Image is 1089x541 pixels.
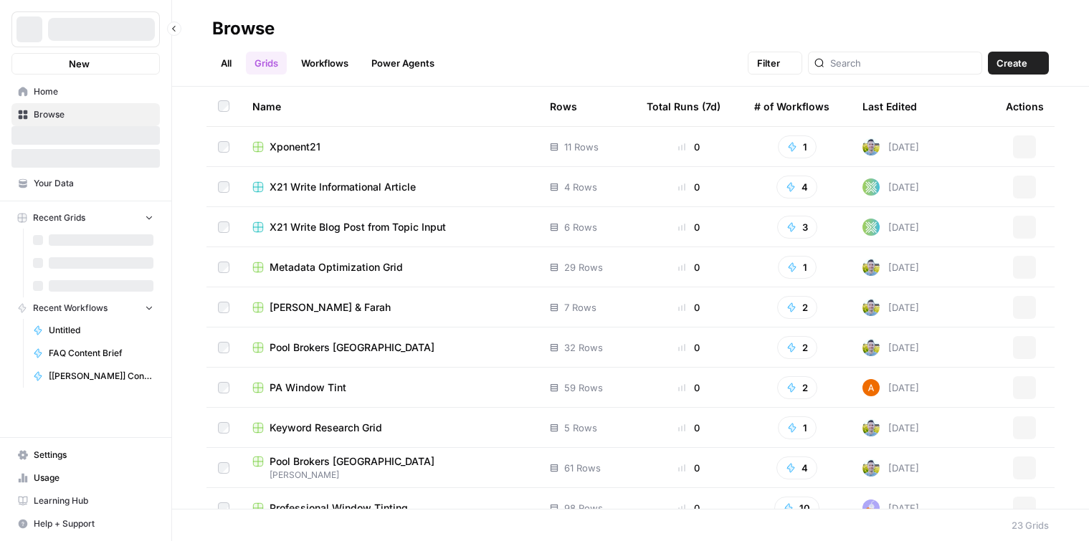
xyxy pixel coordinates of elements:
span: Usage [34,471,153,484]
a: Metadata Optimization Grid [252,260,527,274]
button: 1 [778,256,817,279]
a: Workflows [293,52,357,75]
div: [DATE] [862,138,919,155]
span: 5 Rows [564,421,597,435]
a: Professional Window Tinting [252,501,527,515]
div: 0 [647,340,731,355]
button: Help + Support [11,512,160,535]
img: 7o9iy2kmmc4gt2vlcbjqaas6vz7k [862,138,880,155]
a: [PERSON_NAME] & Farah [252,300,527,315]
span: Home [34,85,153,98]
input: Search [830,56,976,70]
div: [DATE] [862,499,919,517]
span: 98 Rows [564,501,603,515]
span: Metadata Optimization Grid [270,260,403,274]
div: Actions [1006,87,1044,126]
a: Keyword Research Grid [252,421,527,435]
div: [DATE] [862,379,919,396]
span: Pool Brokers [GEOGRAPHIC_DATA] [270,340,434,355]
span: 4 Rows [564,180,597,194]
span: Xponent21 [270,140,320,154]
img: 7o9iy2kmmc4gt2vlcbjqaas6vz7k [862,339,880,356]
button: New [11,53,160,75]
button: 2 [777,296,817,319]
span: Create [997,56,1027,70]
div: [DATE] [862,259,919,276]
button: 1 [778,416,817,439]
span: Learning Hub [34,494,153,507]
div: [DATE] [862,178,919,196]
span: PA Window Tint [270,380,346,395]
a: Power Agents [363,52,443,75]
a: PA Window Tint [252,380,527,395]
span: Recent Grids [33,211,85,224]
div: 0 [647,421,731,435]
span: [[PERSON_NAME]] Content to Google Docs [49,370,153,383]
div: [DATE] [862,339,919,356]
a: Grids [246,52,287,75]
a: Usage [11,466,160,489]
button: 2 [777,376,817,399]
button: Recent Grids [11,207,160,229]
span: 29 Rows [564,260,603,274]
a: Xponent21 [252,140,527,154]
span: 61 Rows [564,461,601,475]
img: i2puuukf6121c411q0l1csbuv6u4 [862,219,880,236]
span: FAQ Content Brief [49,347,153,360]
img: 7o9iy2kmmc4gt2vlcbjqaas6vz7k [862,459,880,477]
span: Untitled [49,324,153,337]
button: 10 [774,497,819,520]
a: FAQ Content Brief [27,342,160,365]
a: X21 Write Informational Article [252,180,527,194]
div: Rows [550,87,577,126]
div: Name [252,87,527,126]
img: 7o9iy2kmmc4gt2vlcbjqaas6vz7k [862,419,880,436]
a: Untitled [27,319,160,342]
div: 0 [647,380,731,395]
div: 0 [647,461,731,475]
a: Home [11,80,160,103]
span: Filter [757,56,780,70]
button: Recent Workflows [11,297,160,319]
div: 0 [647,220,731,234]
span: 11 Rows [564,140,599,154]
span: X21 Write Blog Post from Topic Input [270,220,446,234]
div: Last Edited [862,87,917,126]
div: 0 [647,501,731,515]
span: 32 Rows [564,340,603,355]
span: Keyword Research Grid [270,421,382,435]
button: 2 [777,336,817,359]
span: [PERSON_NAME] [252,469,527,482]
div: Total Runs (7d) [647,87,721,126]
button: 4 [776,176,817,198]
span: 7 Rows [564,300,596,315]
span: Help + Support [34,517,153,530]
div: 0 [647,260,731,274]
span: Recent Workflows [33,302,108,315]
a: All [212,52,240,75]
span: New [69,57,90,71]
span: Your Data [34,177,153,190]
span: Settings [34,449,153,461]
a: Pool Brokers [GEOGRAPHIC_DATA][PERSON_NAME] [252,454,527,482]
button: 4 [776,456,817,479]
div: # of Workflows [754,87,829,126]
div: [DATE] [862,219,919,236]
button: 1 [778,135,817,158]
button: 3 [777,216,817,239]
button: Create [988,52,1049,75]
span: Browse [34,108,153,121]
img: ly0f5newh3rn50akdwmtp9dssym0 [862,499,880,517]
a: Pool Brokers [GEOGRAPHIC_DATA] [252,340,527,355]
div: 0 [647,300,731,315]
img: s67a3z058kdpilua9rakyyh8dgy9 [862,379,880,396]
button: Filter [748,52,802,75]
span: X21 Write Informational Article [270,180,416,194]
span: 59 Rows [564,380,603,395]
a: [[PERSON_NAME]] Content to Google Docs [27,365,160,388]
div: 0 [647,140,731,154]
span: 6 Rows [564,220,597,234]
span: Pool Brokers [GEOGRAPHIC_DATA] [270,454,434,469]
div: [DATE] [862,459,919,477]
a: Browse [11,103,160,126]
